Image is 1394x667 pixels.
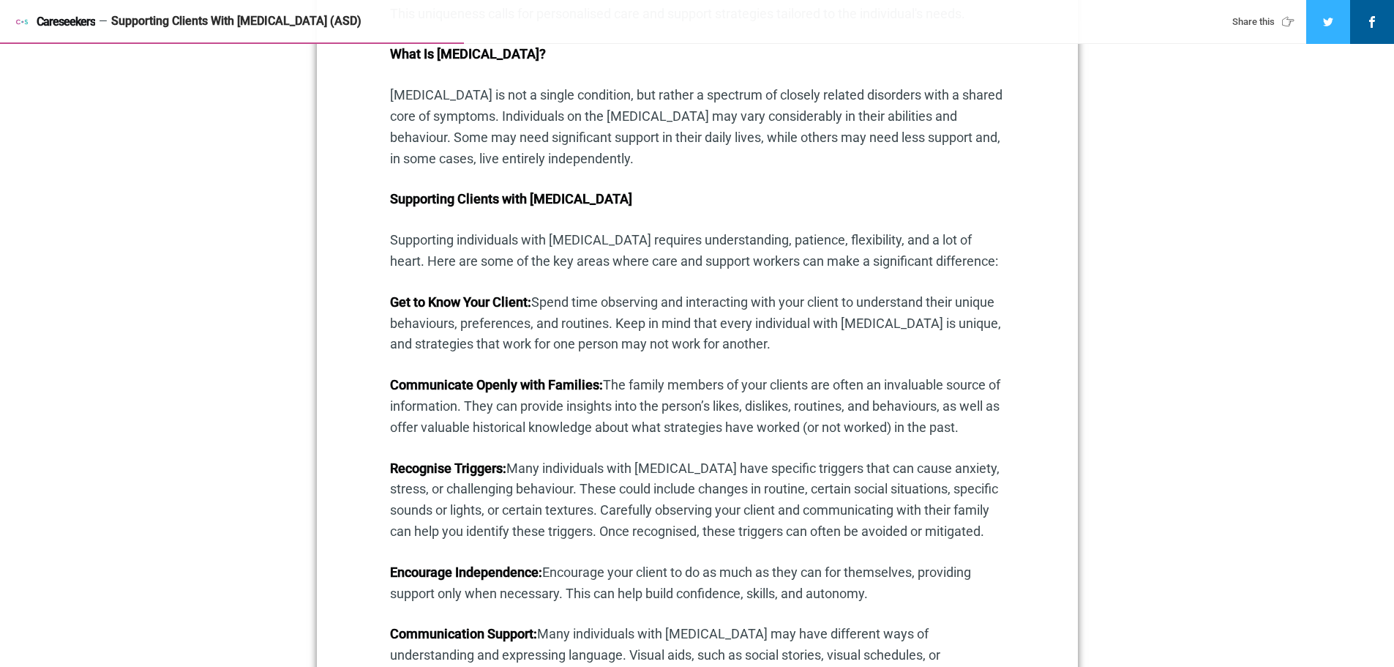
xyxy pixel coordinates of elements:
span: Careseekers [37,15,95,29]
div: Share this [1232,15,1299,29]
strong: What Is [MEDICAL_DATA]? [390,46,546,62]
p: Many individuals with [MEDICAL_DATA] have specific triggers that can cause anxiety, stress, or ch... [390,458,1005,543]
strong: Recognise Triggers: [390,461,506,476]
p: Encourage your client to do as much as they can for themselves, providing support only when neces... [390,562,1005,605]
a: Careseekers [15,15,95,29]
img: Careseekers icon [15,15,29,29]
p: Supporting individuals with [MEDICAL_DATA] requires understanding, patience, flexibility, and a l... [390,230,1005,272]
p: Spend time observing and interacting with your client to understand their unique behaviours, pref... [390,292,1005,355]
p: [MEDICAL_DATA] is not a single condition, but rather a spectrum of closely related disorders with... [390,85,1005,169]
p: The family members of your clients are often an invaluable source of information. They can provid... [390,375,1005,438]
strong: Encourage Independence: [390,564,542,580]
div: Supporting Clients With [MEDICAL_DATA] (ASD) [111,14,1204,29]
span: — [99,16,108,27]
strong: Supporting Clients with [MEDICAL_DATA] [390,191,632,206]
strong: Get to Know Your Client: [390,294,531,310]
strong: Communication Support: [390,626,537,641]
strong: Communicate Openly with Families: [390,377,603,392]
